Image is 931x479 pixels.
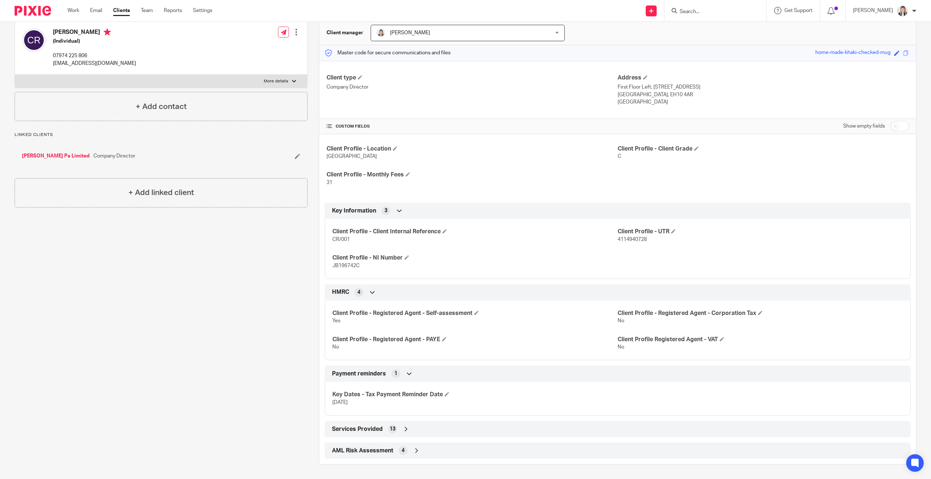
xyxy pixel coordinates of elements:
h4: Client Profile - Registered Agent - PAYE [332,336,618,343]
span: Company Director [93,152,135,160]
p: More details [264,78,288,84]
span: Payment reminders [332,370,386,378]
p: [PERSON_NAME] [853,7,893,14]
h4: Client Profile - Monthly Fees [327,171,618,179]
a: Clients [113,7,130,14]
h4: Client Profile - UTR [618,228,903,235]
p: 07974 225 806 [53,52,136,59]
h4: Client Profile - Registered Agent - Corporation Tax [618,309,903,317]
p: [GEOGRAPHIC_DATA], EH10 4AR [618,91,909,98]
a: [PERSON_NAME] Pa Limited [22,152,90,160]
p: Linked clients [15,132,308,138]
img: Carlean%20Parker%20Pic.jpg [376,28,385,37]
img: Pixie [15,6,51,16]
h4: Client type [327,74,618,82]
span: Key Information [332,207,376,215]
span: Services Provided [332,425,383,433]
h4: [PERSON_NAME] [53,28,136,38]
p: Company Director [327,83,618,91]
span: No [332,344,339,350]
h4: + Add linked client [128,187,194,198]
span: No [618,344,624,350]
h4: Client Profile - Client Internal Reference [332,228,618,235]
p: Master code for secure communications and files [325,49,451,57]
span: C [618,154,621,159]
span: No [618,318,624,323]
h5: (Individual) [53,38,136,45]
span: AML Risk Assessment [332,447,393,455]
span: Yes [332,318,340,323]
h4: Client Profile - Registered Agent - Self-assessment [332,309,618,317]
span: 4 [358,289,360,296]
p: First Floor Left, [STREET_ADDRESS] [618,83,909,91]
span: 1 [394,370,397,377]
span: [GEOGRAPHIC_DATA] [327,154,377,159]
span: HMRC [332,288,349,296]
p: [GEOGRAPHIC_DATA] [618,98,909,106]
h4: CUSTOM FIELDS [327,124,618,129]
p: [EMAIL_ADDRESS][DOMAIN_NAME] [53,60,136,67]
span: 13 [390,425,395,433]
img: Carlean%20Parker%20Pic.jpg [897,5,908,17]
h4: Client Profile - Client Grade [618,145,909,153]
h4: Client Profile Registered Agent - VAT [618,336,903,343]
div: home-made-khaki-checked-mug [815,49,891,57]
a: Work [67,7,79,14]
a: Email [90,7,102,14]
span: [DATE] [332,400,348,405]
a: Team [141,7,153,14]
h4: Address [618,74,909,82]
span: 3 [385,207,387,214]
h4: Key Dates - Tax Payment Reminder Date [332,391,618,398]
h4: Client Profile - Location [327,145,618,153]
label: Show empty fields [843,122,885,130]
i: Primary [104,28,111,36]
a: Reports [164,7,182,14]
span: CR/001 [332,237,350,242]
span: 31 [327,180,332,185]
a: Settings [193,7,212,14]
span: 4114940728 [618,237,647,242]
span: 4 [402,447,405,454]
h3: Client manager [327,29,363,36]
input: Search [679,9,745,15]
img: svg%3E [22,28,46,52]
span: JB196742C [332,263,360,268]
span: [PERSON_NAME] [390,30,430,35]
h4: Client Profile - NI Number [332,254,618,262]
h4: + Add contact [136,101,187,112]
span: Get Support [784,8,812,13]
